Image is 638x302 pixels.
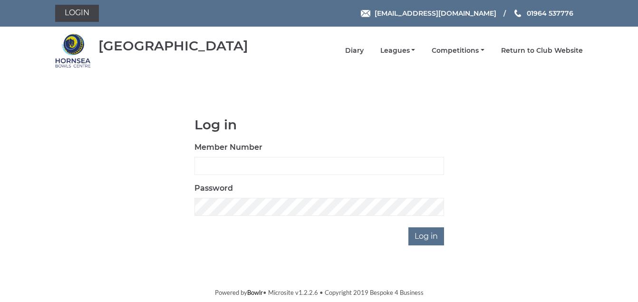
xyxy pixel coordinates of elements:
[55,5,99,22] a: Login
[527,9,573,18] span: 01964 537776
[247,289,263,296] a: Bowlr
[408,227,444,245] input: Log in
[194,142,262,153] label: Member Number
[501,46,583,55] a: Return to Club Website
[375,9,496,18] span: [EMAIL_ADDRESS][DOMAIN_NAME]
[361,10,370,17] img: Email
[345,46,364,55] a: Diary
[432,46,484,55] a: Competitions
[380,46,416,55] a: Leagues
[55,33,91,68] img: Hornsea Bowls Centre
[514,10,521,17] img: Phone us
[194,117,444,132] h1: Log in
[513,8,573,19] a: Phone us 01964 537776
[361,8,496,19] a: Email [EMAIL_ADDRESS][DOMAIN_NAME]
[215,289,424,296] span: Powered by • Microsite v1.2.2.6 • Copyright 2019 Bespoke 4 Business
[98,39,248,53] div: [GEOGRAPHIC_DATA]
[194,183,233,194] label: Password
